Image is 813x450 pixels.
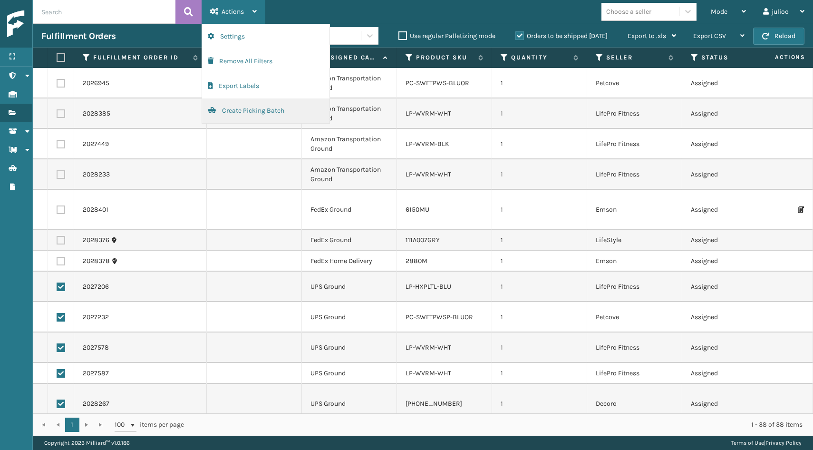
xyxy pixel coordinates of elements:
a: 1 [65,418,79,432]
label: Assigned Carrier Service [321,53,378,62]
td: 1 [492,129,587,159]
div: 1 - 38 of 38 items [197,420,803,430]
td: UPS Ground [302,363,397,384]
h3: Fulfillment Orders [41,30,116,42]
button: Remove All Filters [202,49,329,74]
p: Copyright 2023 Milliard™ v 1.0.186 [44,436,130,450]
a: LP-WVRM-WHT [406,170,451,178]
td: Assigned [682,68,777,98]
td: 1 [492,272,587,302]
td: FedEx Ground [302,190,397,230]
td: Assigned [682,302,777,333]
td: Assigned [682,333,777,363]
a: 2028401 [83,205,108,215]
a: 2027232 [83,313,109,322]
td: LifePro Fitness [587,272,682,302]
a: 2027587 [83,369,109,378]
td: Assigned [682,363,777,384]
td: Assigned [682,98,777,129]
a: 2880M [406,257,427,265]
a: LP-WVRM-WHT [406,109,451,117]
label: Status [701,53,759,62]
td: 1 [492,68,587,98]
td: LifePro Fitness [587,159,682,190]
td: Assigned [682,251,777,272]
i: Print Packing Slip [798,206,804,213]
img: logo [7,10,93,38]
td: Assigned [682,384,777,424]
a: LP-WVRM-WHT [406,369,451,377]
a: 2027206 [83,282,109,292]
label: Quantity [511,53,569,62]
td: 1 [492,363,587,384]
span: Actions [745,49,811,65]
a: Privacy Policy [765,440,802,446]
td: FedEx Ground [302,230,397,251]
label: Orders to be shipped [DATE] [515,32,608,40]
a: LP-WVRM-BLK [406,140,449,148]
a: 2028385 [83,109,110,118]
td: LifeStyle [587,230,682,251]
a: 2027449 [83,139,109,149]
a: LP-HXPLTL-BLU [406,283,451,291]
div: Choose a seller [606,7,651,17]
td: Amazon Transportation Ground [302,159,397,190]
td: LifePro Fitness [587,98,682,129]
td: 1 [492,333,587,363]
td: 1 [492,251,587,272]
td: 1 [492,190,587,230]
td: 1 [492,302,587,333]
td: Assigned [682,129,777,159]
td: Amazon Transportation Ground [302,98,397,129]
td: Petcove [587,68,682,98]
span: items per page [115,418,184,432]
a: Terms of Use [731,440,764,446]
td: Emson [587,251,682,272]
td: UPS Ground [302,302,397,333]
label: Seller [606,53,664,62]
span: Export to .xls [628,32,666,40]
label: Fulfillment Order Id [93,53,188,62]
td: 1 [492,98,587,129]
a: [PHONE_NUMBER] [406,400,462,408]
td: 1 [492,384,587,424]
td: LifePro Fitness [587,129,682,159]
td: Emson [587,190,682,230]
td: LifePro Fitness [587,333,682,363]
td: Petcove [587,302,682,333]
label: Product SKU [416,53,474,62]
span: 100 [115,420,129,430]
td: Assigned [682,190,777,230]
a: 2028233 [83,170,110,179]
td: Assigned [682,272,777,302]
div: | [731,436,802,450]
a: PC-SWFTPWSP-BLUOR [406,313,473,321]
a: 6150MU [406,205,429,214]
a: 2026945 [83,78,109,88]
button: Reload [753,28,804,45]
td: Assigned [682,230,777,251]
button: Export Labels [202,74,329,98]
td: UPS Ground [302,333,397,363]
td: Amazon Transportation Ground [302,129,397,159]
td: FedEx Home Delivery [302,251,397,272]
a: LP-WVRM-WHT [406,343,451,352]
button: Settings [202,24,329,49]
a: PC-SWFTPWS-BLUOR [406,79,469,87]
td: LifePro Fitness [587,363,682,384]
td: Amazon Transportation Ground [302,68,397,98]
span: Actions [222,8,244,16]
label: Use regular Palletizing mode [398,32,495,40]
a: 2028267 [83,399,109,409]
span: Mode [711,8,727,16]
a: 2027578 [83,343,109,352]
td: 1 [492,230,587,251]
a: 2028378 [83,256,110,266]
td: UPS Ground [302,384,397,424]
td: 1 [492,159,587,190]
a: 2028376 [83,235,109,245]
td: UPS Ground [302,272,397,302]
button: Create Picking Batch [202,98,329,123]
td: Assigned [682,159,777,190]
a: 111A007GRY [406,236,440,244]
